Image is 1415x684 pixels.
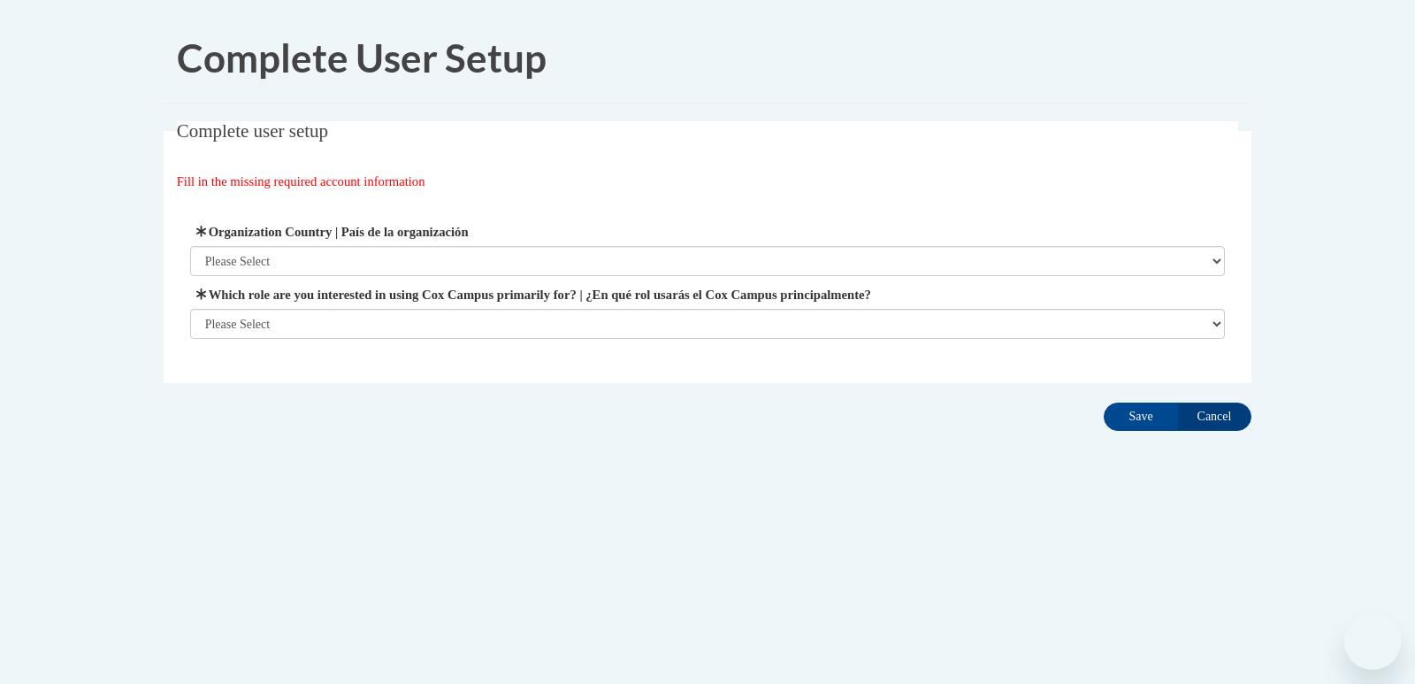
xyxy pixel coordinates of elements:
[177,174,425,188] span: Fill in the missing required account information
[190,222,1226,242] label: Organization Country | País de la organización
[1177,403,1251,431] input: Cancel
[177,120,328,142] span: Complete user setup
[1344,613,1401,670] iframe: Button to launch messaging window
[1104,403,1178,431] input: Save
[190,285,1226,304] label: Which role are you interested in using Cox Campus primarily for? | ¿En qué rol usarás el Cox Camp...
[177,35,547,81] span: Complete User Setup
